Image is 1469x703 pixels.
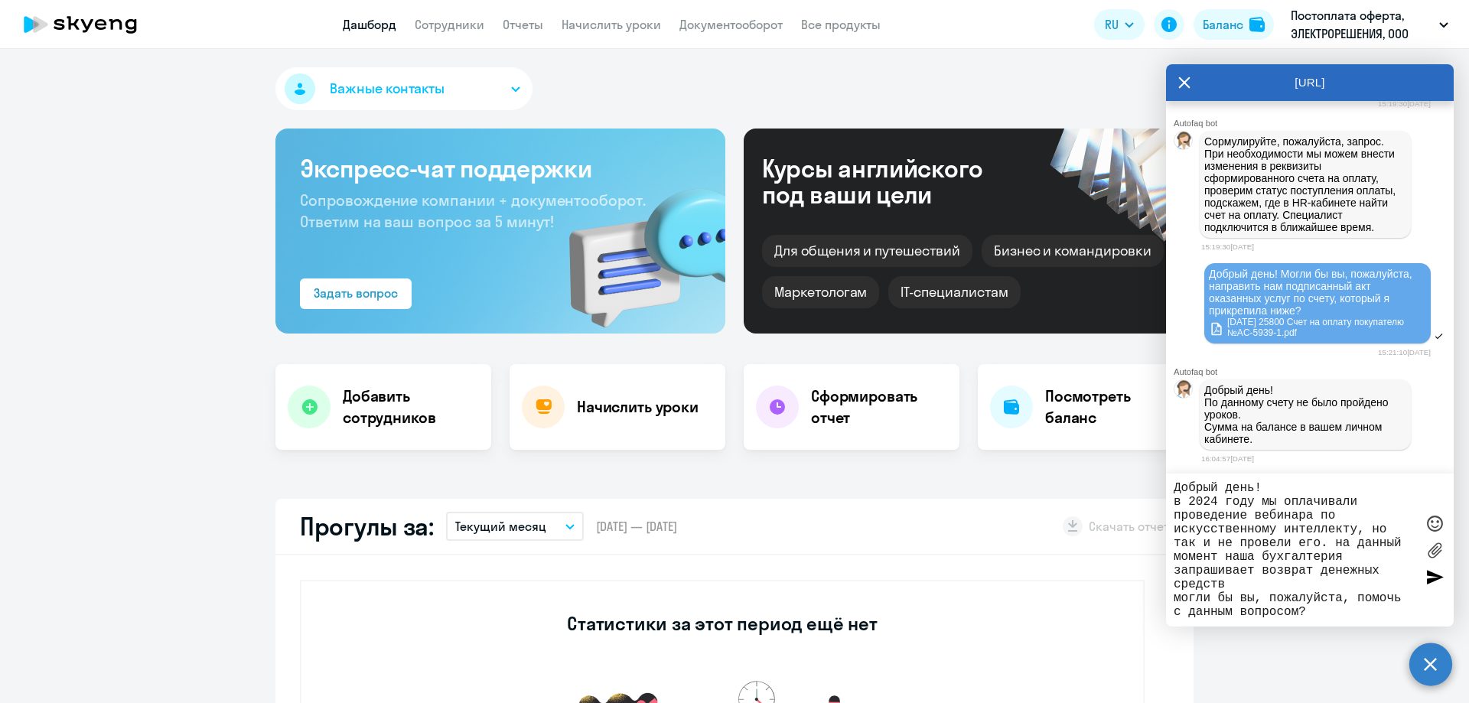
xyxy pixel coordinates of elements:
button: Текущий месяц [446,512,584,541]
button: RU [1094,9,1145,40]
h3: Статистики за этот период ещё нет [567,611,877,636]
span: Сопровождение компании + документооборот. Ответим на ваш вопрос за 5 минут! [300,190,646,231]
time: 16:04:57[DATE] [1201,454,1254,463]
span: [DATE] — [DATE] [596,518,677,535]
div: Autofaq bot [1174,119,1454,128]
p: Постоплата оферта, ЭЛЕКТРОРЕШЕНИЯ, ООО [1291,6,1433,43]
span: RU [1105,15,1119,34]
time: 15:21:10[DATE] [1378,348,1431,356]
div: Курсы английского под ваши цели [762,155,1024,207]
textarea: Добрый день! в 2024 году мы оплачивали проведение вебинара по искусственному интеллекту, но так и... [1174,481,1415,619]
a: Начислить уроки [562,17,661,32]
div: Для общения и путешествий [762,235,972,267]
img: bg-img [547,161,725,334]
img: balance [1249,17,1265,32]
h2: Прогулы за: [300,511,434,542]
h4: Посмотреть баланс [1045,386,1181,428]
img: bot avatar [1174,380,1194,402]
time: 15:19:30[DATE] [1201,242,1254,251]
span: Важные контакты [330,79,445,99]
h4: Добавить сотрудников [343,386,479,428]
label: Лимит 10 файлов [1423,539,1446,561]
a: Отчеты [503,17,543,32]
a: [DATE] 25800 Счет на оплату покупателю №AC-5939-1.pdf [1209,317,1426,338]
span: Добрый день! Могли бы вы, пожалуйста, направить нам подписанный акт оказанных услуг по счету, кот... [1209,268,1415,317]
time: 15:19:30[DATE] [1378,99,1431,108]
div: Autofaq bot [1174,367,1454,376]
div: IT-специалистам [888,276,1020,308]
button: Задать вопрос [300,278,412,309]
img: bot avatar [1174,132,1194,154]
button: Балансbalance [1194,9,1274,40]
a: Все продукты [801,17,881,32]
h4: Начислить уроки [577,396,699,418]
a: Документооборот [679,17,783,32]
p: Добрый день! По данному счету не было пройдено уроков. Сумма на балансе в вашем личном кабинете. [1204,384,1406,445]
div: Маркетологам [762,276,879,308]
span: Сормулируйте, пожалуйста, запрос. При необходимости мы можем внести изменения в реквизиты сформир... [1204,135,1399,233]
a: Дашборд [343,17,396,32]
div: Бизнес и командировки [982,235,1164,267]
a: Сотрудники [415,17,484,32]
div: Задать вопрос [314,284,398,302]
h4: Сформировать отчет [811,386,947,428]
div: Баланс [1203,15,1243,34]
button: Важные контакты [275,67,533,110]
h3: Экспресс-чат поддержки [300,153,701,184]
button: Постоплата оферта, ЭЛЕКТРОРЕШЕНИЯ, ООО [1283,6,1456,43]
p: Текущий месяц [455,517,546,535]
